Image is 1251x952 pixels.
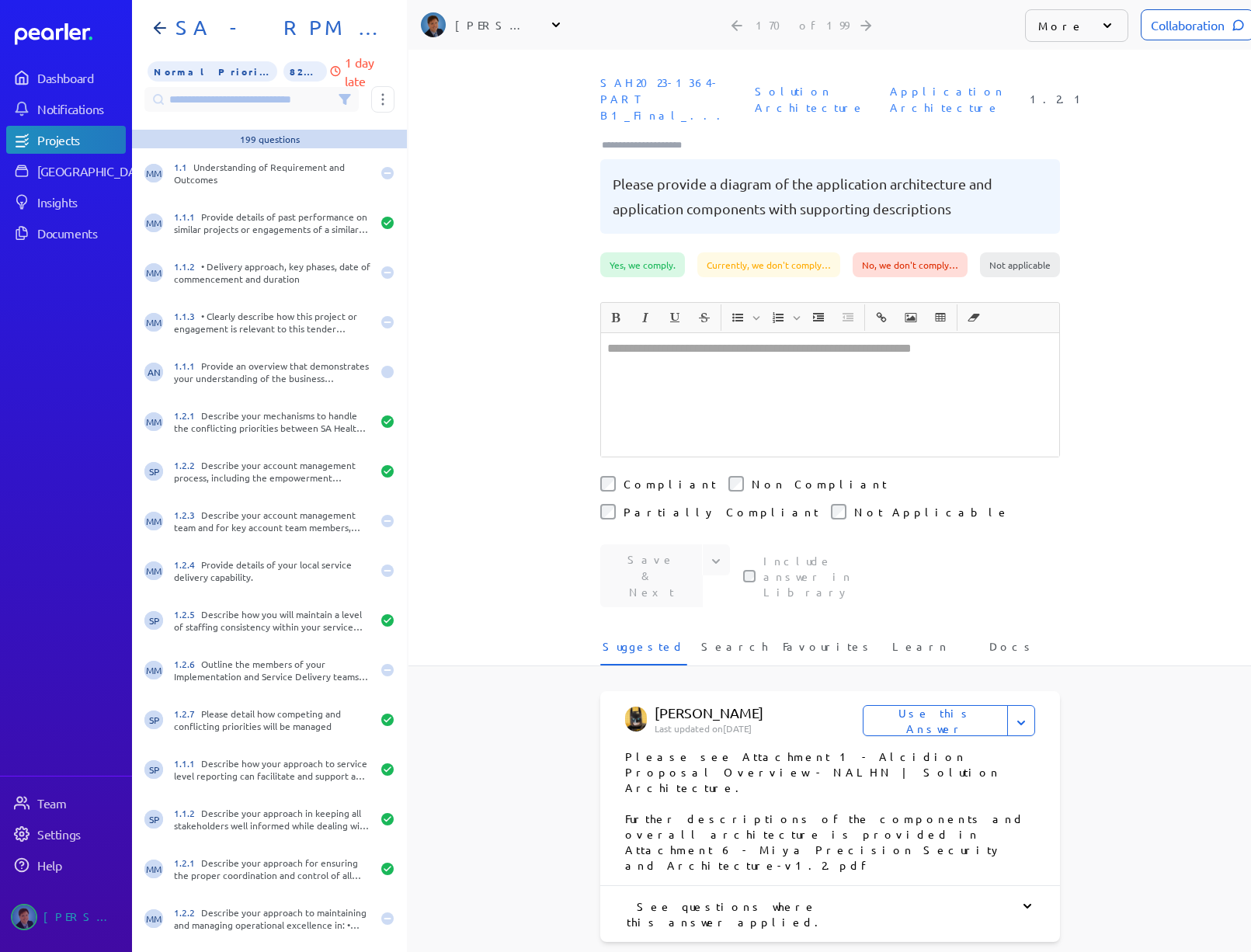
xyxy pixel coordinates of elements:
[144,711,163,729] span: Sarah Pendlebury
[144,810,163,829] span: Sarah Pendlebury
[174,210,371,235] div: Provide details of past performance on similar projects or engagements of a similar size or compl...
[174,658,201,670] span: 1.2.6
[625,811,1035,842] p: Further descriptions of the components and overall architecture is provided in
[624,504,818,519] label: Partially Compliant
[655,722,862,735] p: Last updated on [DATE]
[37,194,124,210] div: Insights
[1023,85,1093,113] span: Reference Number: 1.2.1
[756,18,849,32] div: 170 of 199
[169,16,382,40] h1: SA - RPM - Part B1
[174,558,371,583] div: Provide details of your local service delivery capability.
[174,260,201,273] span: 1.1.2
[631,304,659,331] span: Italic
[1007,705,1035,736] button: Expand
[661,304,689,331] span: Underline
[602,304,630,331] span: Bold
[174,310,201,322] span: 1.1.3
[144,263,163,282] span: Michelle Manuel
[174,459,201,471] span: 1.2.2
[765,304,791,331] button: Insert Ordered List
[752,476,887,492] label: Non Compliant
[144,860,163,878] span: Michelle Manuel
[174,807,371,832] div: Describe your approach in keeping all stakeholders well informed while dealing with any aspect of...
[867,304,895,331] span: Insert link
[834,304,862,331] span: Decrease Indent
[961,304,987,331] button: Clear Formatting
[6,789,126,817] a: Team
[927,304,954,331] button: Insert table
[174,509,371,533] div: Describe your account management team and for key account team members, please provide resumes an...
[144,462,163,481] span: Sarah Pendlebury
[884,77,1011,122] span: Section: Application Architecture
[174,906,371,931] div: Describe your approach to maintaining and managing operational excellence in: • Service level com...
[148,61,277,82] span: Priority
[6,95,126,123] a: Notifications
[37,225,124,241] div: Documents
[625,898,1035,929] div: See questions where this answer applied.
[655,704,884,722] p: [PERSON_NAME]
[701,638,768,664] span: Search
[989,638,1035,664] span: Docs
[37,163,153,179] div: [GEOGRAPHIC_DATA]
[926,304,954,331] span: Insert table
[144,214,163,232] span: Michelle Manuel
[174,608,201,620] span: 1.2.5
[37,826,124,842] div: Settings
[174,161,371,186] div: Understanding of Requirement and Outcomes
[603,638,685,664] span: Suggested
[15,23,126,45] a: Dashboard
[603,304,629,331] button: Bold
[6,188,126,216] a: Insights
[805,304,832,331] button: Increase Indent
[174,360,371,384] div: Provide an overview that demonstrates your understanding of the business capabilities, requiremen...
[144,611,163,630] span: Sarah Pendlebury
[144,661,163,679] span: Michelle Manuel
[764,304,803,331] span: Insert Ordered List
[6,851,126,879] a: Help
[144,164,163,182] span: Michelle Manuel
[174,757,371,782] div: Describe how your approach to service level reporting can facilitate and support a two-way transp...
[174,360,201,372] span: 1.1.1
[863,705,1008,736] button: Use this Answer
[174,856,371,881] div: Describe your approach for ensuring the proper coordination and control of all changes/releases i...
[174,459,371,484] div: Describe your account management process, including the empowerment responsibilities that will be...
[804,304,832,331] span: Increase Indent
[174,210,201,223] span: 1.1.1
[594,68,736,130] span: Document: SAH2023-1364-PART B1_Final_Alcidion response.xlsx
[345,53,394,90] p: 1 day late
[37,101,124,116] div: Notifications
[174,310,371,335] div: • Clearly describe how this project or engagement is relevant to this tender process
[625,707,648,731] img: Tung Nguyen
[600,252,685,277] div: Yes, we comply.
[6,898,126,936] a: Sam Blight's photo[PERSON_NAME]
[144,561,163,580] span: Michelle Manuel
[144,313,163,332] span: Michelle Manuel
[6,157,126,185] a: [GEOGRAPHIC_DATA]
[897,304,925,331] span: Insert Image
[6,126,126,154] a: Projects
[283,61,327,82] span: 82% of Questions Completed
[625,842,1035,873] p: Attachment 6 - Miya Precision Security and Architecture-v1.2.pdf
[43,904,121,930] div: [PERSON_NAME]
[613,172,1048,221] pre: Please provide a diagram of the application architecture and application components with supporti...
[662,304,688,331] button: Underline
[868,304,895,331] button: Insert link
[174,807,201,819] span: 1.1.2
[690,304,718,331] span: Strike through
[1038,18,1084,33] p: More
[749,77,871,122] span: Sheet: Solution Architecture
[892,638,949,664] span: Learn
[763,553,895,599] label: This checkbox controls whether your answer will be included in the Answer Library for future use
[174,658,371,683] div: Outline the members of your Implementation and Service Delivery teams and include brief outlines ...
[240,133,300,145] div: 199 questions
[854,504,1009,519] label: Not Applicable
[632,304,659,331] button: Italic
[174,409,201,422] span: 1.2.1
[144,363,163,381] span: Adam Nabali
[600,137,697,153] input: Type here to add tags
[144,412,163,431] span: Michelle Manuel
[37,857,124,873] div: Help
[743,570,756,582] input: This checkbox controls whether your answer will be included in the Answer Library for future use
[174,558,201,571] span: 1.2.4
[625,749,1035,795] p: Please see Attachment 1 - Alcidion Proposal Overview - NALHN | Solution Architecture.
